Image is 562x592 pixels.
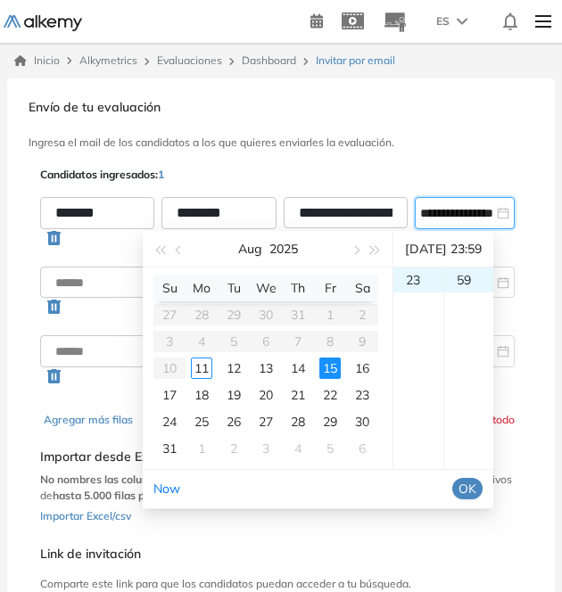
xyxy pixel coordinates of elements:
[497,207,509,219] span: close-circle
[459,479,476,498] span: OK
[401,231,486,267] div: [DATE] 23:59
[191,411,212,432] div: 25
[157,53,222,67] a: Evaluaciones
[153,275,186,301] th: Su
[186,435,218,462] td: 2025-09-01
[29,100,533,115] h3: Envío de tu evaluación
[250,408,282,435] td: 2025-08-27
[346,382,378,408] td: 2025-08-23
[282,275,314,301] th: Th
[319,438,341,459] div: 5
[457,18,467,25] img: arrow
[238,231,262,267] button: Aug
[255,384,277,406] div: 20
[186,382,218,408] td: 2025-08-18
[223,438,244,459] div: 2
[316,53,395,69] span: Invitar por email
[191,384,212,406] div: 18
[346,435,378,462] td: 2025-09-06
[319,358,341,379] div: 15
[29,136,533,149] h3: Ingresa el mail de los candidatos a los que quieres enviarles la evaluación.
[186,355,218,382] td: 2025-08-11
[40,547,522,562] h5: Link de invitación
[250,435,282,462] td: 2025-09-03
[393,267,443,292] div: 23
[269,231,298,267] button: 2025
[191,358,212,379] div: 11
[351,411,373,432] div: 30
[186,275,218,301] th: Mo
[351,438,373,459] div: 6
[255,358,277,379] div: 13
[40,449,522,465] h5: Importar desde Excel o CSV
[351,384,373,406] div: 23
[153,435,186,462] td: 2025-08-31
[346,355,378,382] td: 2025-08-16
[436,13,450,29] span: ES
[79,53,137,67] span: Alkymetrics
[351,358,373,379] div: 16
[223,411,244,432] div: 26
[159,438,180,459] div: 31
[186,408,218,435] td: 2025-08-25
[346,275,378,301] th: Sa
[319,411,341,432] div: 29
[242,53,296,67] a: Dashboard
[44,412,133,428] button: Agregar más filas
[40,472,522,504] p: y respeta el orden: . Podrás importar archivos de . Cada evaluación tiene un .
[444,267,493,292] div: 59
[4,15,82,31] img: Logo
[319,384,341,406] div: 22
[255,438,277,459] div: 3
[218,382,250,408] td: 2025-08-19
[282,408,314,435] td: 2025-08-28
[250,275,282,301] th: We
[223,358,244,379] div: 12
[314,435,346,462] td: 2025-09-05
[314,355,346,382] td: 2025-08-15
[223,384,244,406] div: 19
[314,408,346,435] td: 2025-08-29
[287,438,309,459] div: 4
[153,408,186,435] td: 2025-08-24
[218,355,250,382] td: 2025-08-12
[218,275,250,301] th: Tu
[159,411,180,432] div: 24
[314,382,346,408] td: 2025-08-22
[191,438,212,459] div: 1
[40,504,131,525] button: Importar Excel/csv
[218,435,250,462] td: 2025-09-02
[153,481,180,497] a: Now
[250,382,282,408] td: 2025-08-20
[40,509,131,522] span: Importar Excel/csv
[14,53,60,69] a: Inicio
[452,478,483,499] button: OK
[40,473,169,486] b: No nombres las columnas
[40,167,164,183] p: Candidatos ingresados:
[282,355,314,382] td: 2025-08-14
[40,576,522,592] p: Comparte este link para que los candidatos puedan acceder a tu búsqueda.
[153,382,186,408] td: 2025-08-17
[158,168,164,181] span: 1
[287,411,309,432] div: 28
[314,275,346,301] th: Fr
[528,4,558,39] img: Menu
[255,411,277,432] div: 27
[53,489,176,502] b: hasta 5.000 filas por vez
[282,382,314,408] td: 2025-08-21
[250,355,282,382] td: 2025-08-13
[346,408,378,435] td: 2025-08-30
[282,435,314,462] td: 2025-09-04
[218,408,250,435] td: 2025-08-26
[287,384,309,406] div: 21
[287,358,309,379] div: 14
[159,384,180,406] div: 17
